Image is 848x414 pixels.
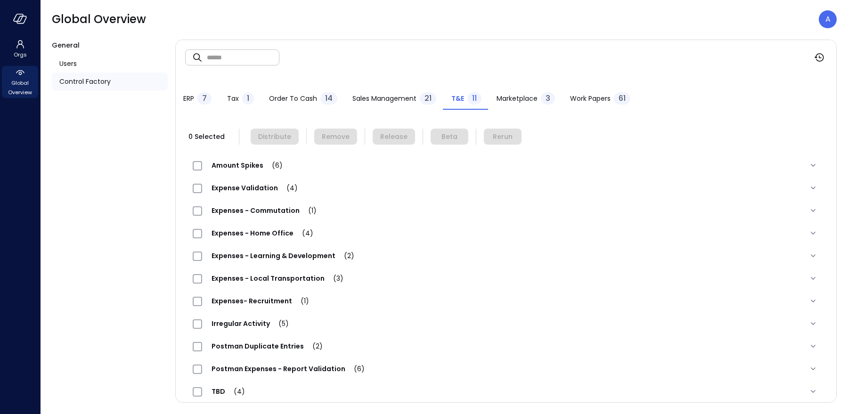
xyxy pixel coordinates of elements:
div: Postman Duplicate Entries(2) [185,335,827,357]
div: Postman Expenses - Report Validation(6) [185,357,827,380]
div: TBD(4) [185,380,827,403]
div: Global Overview [2,66,38,98]
span: 7 [202,93,207,104]
span: (4) [225,387,245,396]
div: Expenses- Recruitment(1) [185,290,827,312]
span: General [52,41,80,50]
div: Expenses - Commutation(1) [185,199,827,222]
span: Order to Cash [269,93,317,104]
span: Amount Spikes [202,161,292,170]
span: (4) [278,183,298,193]
p: A [825,14,831,25]
span: TBD [202,387,254,396]
span: Global Overview [6,78,34,97]
span: Tax [227,93,239,104]
span: (3) [325,274,343,283]
span: Users [59,58,77,69]
span: (1) [292,296,309,306]
span: Expenses - Local Transportation [202,274,353,283]
a: Users [52,55,168,73]
span: (1) [300,206,317,215]
span: 11 [472,93,477,104]
span: Global Overview [52,12,146,27]
span: (2) [335,251,354,260]
span: 14 [325,93,333,104]
span: (2) [304,341,323,351]
span: (6) [263,161,283,170]
span: Sales Management [352,93,416,104]
span: Postman Duplicate Entries [202,341,332,351]
div: Expenses - Local Transportation(3) [185,267,827,290]
a: Control Factory [52,73,168,90]
span: Control Factory [59,76,111,87]
div: Expenses - Home Office(4) [185,222,827,244]
span: 0 Selected [185,131,228,142]
span: Expenses- Recruitment [202,296,318,306]
span: Irregular Activity [202,319,298,328]
div: Irregular Activity(5) [185,312,827,335]
span: 1 [247,93,249,104]
span: Orgs [14,50,27,59]
span: Work Papers [570,93,611,104]
div: Amount Spikes(6) [185,154,827,177]
span: Expense Validation [202,183,307,193]
div: Orgs [2,38,38,60]
span: 61 [619,93,626,104]
span: 3 [546,93,550,104]
span: Expenses - Commutation [202,206,326,215]
span: 21 [424,93,432,104]
div: Avi Brandwain [819,10,837,28]
span: Expenses - Learning & Development [202,251,364,260]
div: Expenses - Learning & Development(2) [185,244,827,267]
span: Expenses - Home Office [202,228,323,238]
div: Expense Validation(4) [185,177,827,199]
span: Postman Expenses - Report Validation [202,364,374,373]
span: (5) [270,319,289,328]
span: (4) [294,228,313,238]
span: T&E [451,93,464,104]
span: Marketplace [497,93,538,104]
span: ERP [183,93,194,104]
span: (6) [345,364,365,373]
